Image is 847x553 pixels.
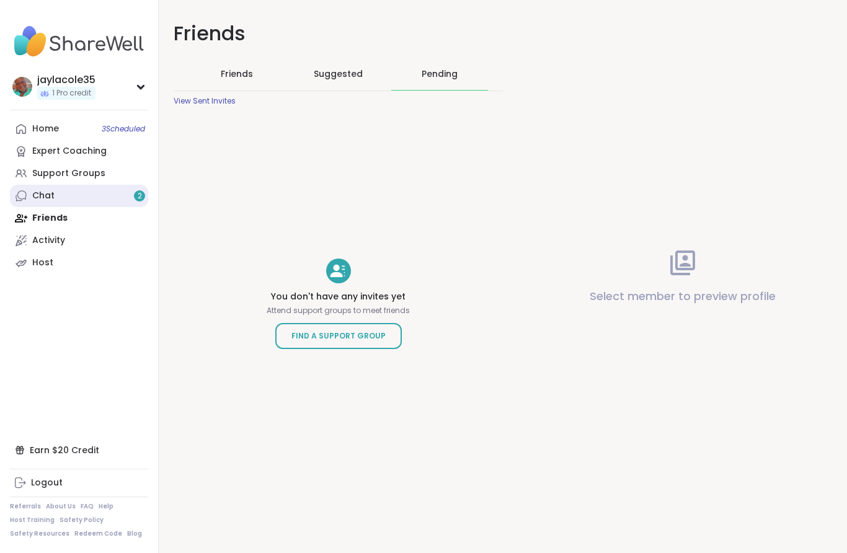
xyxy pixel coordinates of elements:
[10,185,148,207] a: Chat2
[12,77,32,97] img: jaylacole35
[32,257,53,269] div: Host
[52,88,91,99] span: 1 Pro credit
[10,118,148,140] a: Home3Scheduled
[267,291,410,303] h4: You don't have any invites yet
[174,96,236,106] div: View Sent Invites
[31,477,63,489] div: Logout
[32,145,107,157] div: Expert Coaching
[10,529,69,538] a: Safety Resources
[37,73,95,87] div: jaylacole35
[32,190,55,202] div: Chat
[32,123,59,135] div: Home
[10,502,41,511] a: Referrals
[590,288,776,305] p: Select member to preview profile
[10,20,148,63] img: ShareWell Nav Logo
[275,323,402,349] a: Find a Support Group
[422,68,458,80] div: Pending
[10,516,55,524] a: Host Training
[10,140,148,162] a: Expert Coaching
[60,516,104,524] a: Safety Policy
[138,191,142,201] span: 2
[10,162,148,185] a: Support Groups
[10,229,148,252] a: Activity
[32,167,105,180] div: Support Groups
[102,124,145,134] span: 3 Scheduled
[10,472,148,494] a: Logout
[10,439,148,461] div: Earn $20 Credit
[81,502,94,511] a: FAQ
[174,20,503,48] h1: Friends
[291,330,386,342] span: Find a Support Group
[10,252,148,274] a: Host
[127,529,142,538] a: Blog
[267,306,410,316] p: Attend support groups to meet friends
[32,234,65,247] div: Activity
[46,502,76,511] a: About Us
[74,529,122,538] a: Redeem Code
[221,68,253,80] span: Friends
[99,502,113,511] a: Help
[314,68,363,80] span: Suggested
